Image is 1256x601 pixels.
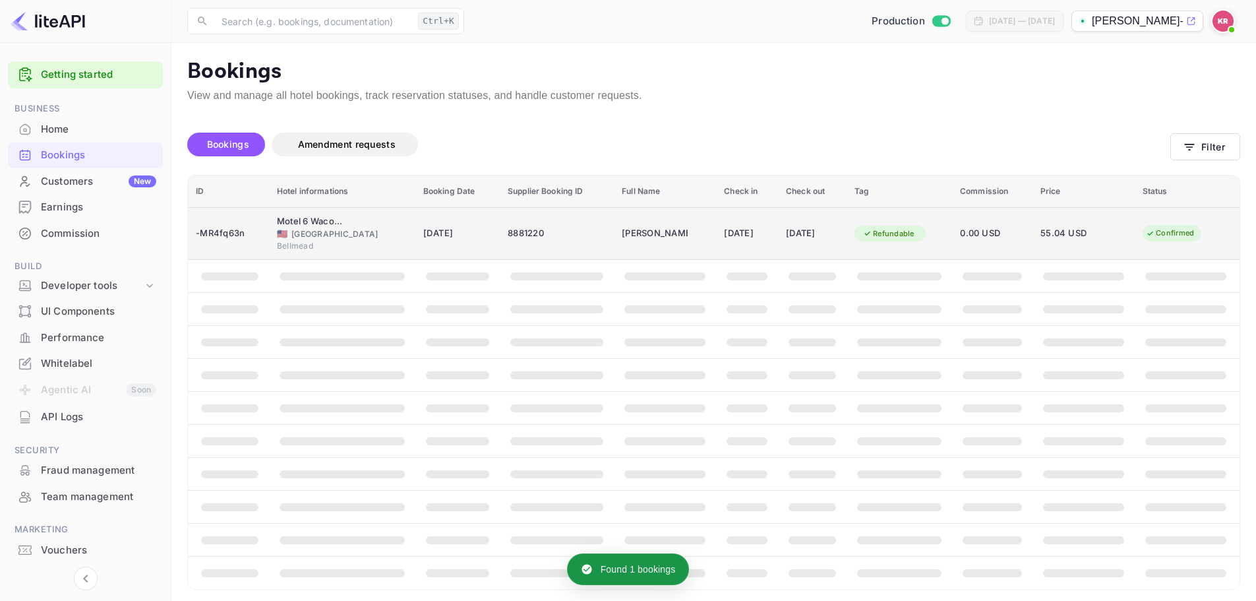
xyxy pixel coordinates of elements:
[786,223,839,244] div: [DATE]
[8,299,163,323] a: UI Components
[8,274,163,298] div: Developer tools
[952,175,1032,208] th: Commission
[8,142,163,168] div: Bookings
[423,226,492,241] span: [DATE]
[41,174,156,189] div: Customers
[277,230,287,238] span: United States of America
[8,61,163,88] div: Getting started
[187,59,1240,85] p: Bookings
[872,14,925,29] span: Production
[41,463,156,478] div: Fraud management
[8,484,163,510] div: Team management
[214,8,413,34] input: Search (e.g. bookings, documentation)
[207,139,249,150] span: Bookings
[41,67,156,82] a: Getting started
[1212,11,1234,32] img: Kobus Roux
[41,331,156,346] div: Performance
[8,404,163,430] div: API Logs
[8,259,163,274] span: Build
[74,567,98,590] button: Collapse navigation
[277,215,343,228] div: Motel 6 Waco, TX - Lacy Lakeview
[41,122,156,137] div: Home
[8,351,163,377] div: Whitelabel
[724,223,770,244] div: [DATE]
[8,522,163,537] span: Marketing
[187,88,1240,104] p: View and manage all hotel bookings, track reservation statuses, and handle customer requests.
[601,563,676,576] p: Found 1 bookings
[8,443,163,458] span: Security
[8,484,163,509] a: Team management
[41,278,143,294] div: Developer tools
[8,169,163,195] div: CustomersNew
[298,139,396,150] span: Amendment requests
[8,169,163,193] a: CustomersNew
[8,221,163,247] div: Commission
[8,538,163,562] a: Vouchers
[8,404,163,429] a: API Logs
[188,175,1240,590] table: booking table
[854,226,923,242] div: Refundable
[41,356,156,371] div: Whitelabel
[41,200,156,215] div: Earnings
[8,325,163,351] div: Performance
[716,175,778,208] th: Check in
[622,223,688,244] div: Thomas Ybarra
[8,325,163,350] a: Performance
[41,148,156,163] div: Bookings
[277,240,407,252] div: Bellmead
[8,221,163,245] a: Commission
[1040,226,1106,241] span: 55.04 USD
[415,175,500,208] th: Booking Date
[1032,175,1135,208] th: Price
[847,175,952,208] th: Tag
[418,13,459,30] div: Ctrl+K
[129,175,156,187] div: New
[8,102,163,116] span: Business
[8,117,163,141] a: Home
[41,226,156,241] div: Commission
[41,410,156,425] div: API Logs
[508,223,606,244] div: 8881220
[960,226,1025,241] span: 0.00 USD
[41,304,156,319] div: UI Components
[8,117,163,142] div: Home
[778,175,847,208] th: Check out
[269,175,415,208] th: Hotel informations
[1137,225,1203,241] div: Confirmed
[614,175,716,208] th: Full Name
[8,458,163,482] a: Fraud management
[8,538,163,563] div: Vouchers
[866,14,955,29] div: Switch to Sandbox mode
[11,11,85,32] img: LiteAPI logo
[1170,133,1240,160] button: Filter
[8,458,163,484] div: Fraud management
[8,351,163,375] a: Whitelabel
[1135,175,1240,208] th: Status
[8,142,163,167] a: Bookings
[187,133,1170,156] div: account-settings tabs
[277,228,407,240] div: [GEOGRAPHIC_DATA]
[41,490,156,505] div: Team management
[8,195,163,220] div: Earnings
[1092,13,1183,29] p: [PERSON_NAME]-unbrg.[PERSON_NAME]...
[500,175,614,208] th: Supplier Booking ID
[8,299,163,325] div: UI Components
[989,15,1055,27] div: [DATE] — [DATE]
[196,223,261,244] div: -MR4fq63n
[41,543,156,558] div: Vouchers
[8,195,163,219] a: Earnings
[188,175,269,208] th: ID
